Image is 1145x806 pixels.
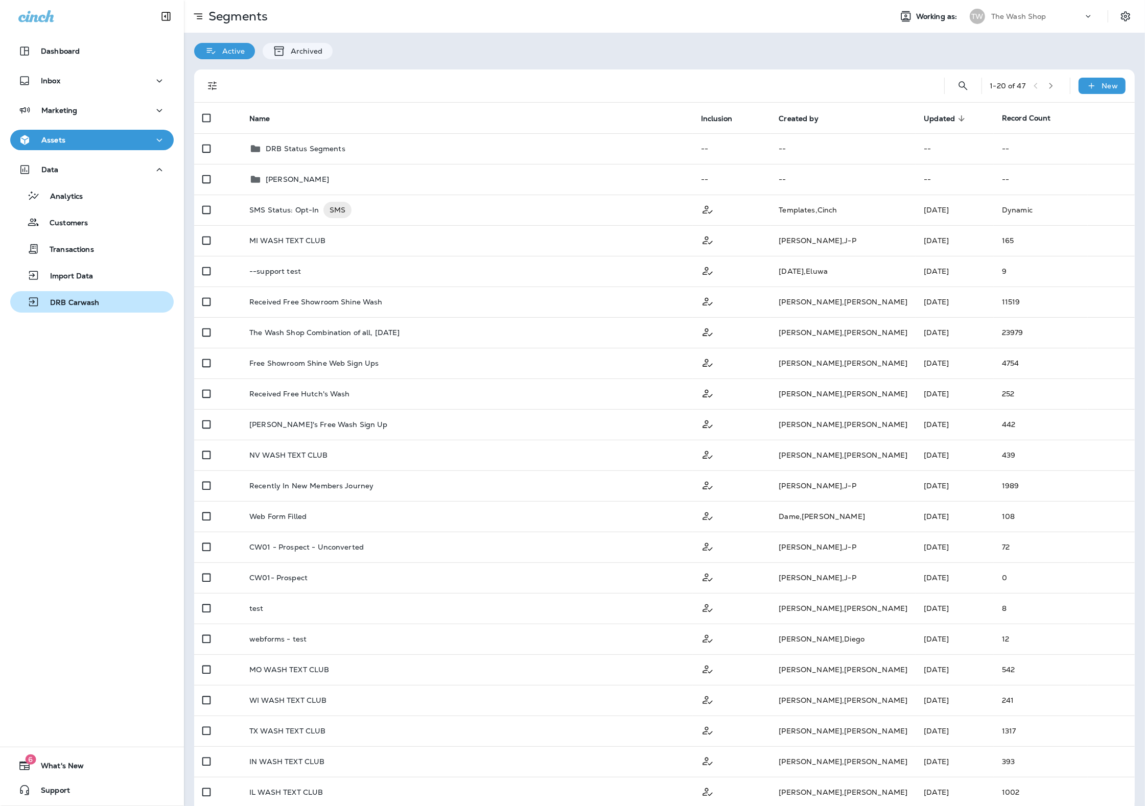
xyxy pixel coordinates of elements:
[771,287,916,317] td: [PERSON_NAME] , [PERSON_NAME]
[771,164,916,195] td: --
[994,287,1135,317] td: 11519
[249,788,323,796] p: IL WASH TEXT CLUB
[916,164,994,195] td: --
[41,106,77,114] p: Marketing
[916,287,994,317] td: [DATE]
[994,562,1135,593] td: 0
[249,635,307,643] p: webforms - test
[266,175,329,183] p: [PERSON_NAME]
[204,9,268,24] p: Segments
[771,746,916,777] td: [PERSON_NAME] , [PERSON_NAME]
[152,6,180,27] button: Collapse Sidebar
[994,225,1135,256] td: 165
[39,219,88,228] p: Customers
[916,225,994,256] td: [DATE]
[701,235,714,244] span: Customer Only
[41,165,59,174] p: Data
[249,451,328,459] p: NV WASH TEXT CLUB
[10,238,174,259] button: Transactions
[771,133,916,164] td: --
[994,378,1135,409] td: 252
[41,47,80,55] p: Dashboard
[249,114,270,123] span: Name
[249,236,325,245] p: MI WASH TEXT CLUB
[202,76,223,96] button: Filters
[779,114,832,123] span: Created by
[249,328,400,337] p: The Wash Shop Combination of all, [DATE]
[266,145,345,153] p: DRB Status Segments
[31,762,84,774] span: What's New
[701,725,714,734] span: Customer Only
[10,130,174,150] button: Assets
[916,624,994,654] td: [DATE]
[10,211,174,233] button: Customers
[916,716,994,746] td: [DATE]
[701,603,714,612] span: Customer Only
[701,419,714,428] span: Customer Only
[249,298,383,306] p: Received Free Showroom Shine Wash
[916,685,994,716] td: [DATE]
[701,449,714,459] span: Customer Only
[994,440,1135,470] td: 439
[771,440,916,470] td: [PERSON_NAME] , [PERSON_NAME]
[693,164,771,195] td: --
[249,604,264,612] p: test
[249,390,350,398] p: Received Free Hutch's Wash
[771,470,916,501] td: [PERSON_NAME] , J-P
[779,114,819,123] span: Created by
[771,378,916,409] td: [PERSON_NAME] , [PERSON_NAME]
[771,256,916,287] td: [DATE] , Eluwa
[10,70,174,91] button: Inbox
[771,501,916,532] td: Dame , [PERSON_NAME]
[701,204,714,214] span: Customer Only
[916,317,994,348] td: [DATE]
[994,685,1135,716] td: 241
[701,633,714,643] span: Customer Only
[701,266,714,275] span: Customer Only
[701,480,714,489] span: Customer Only
[10,291,174,313] button: DRB Carwash
[25,754,36,765] span: 6
[10,265,174,286] button: Import Data
[701,695,714,704] span: Customer Only
[916,501,994,532] td: [DATE]
[701,787,714,796] span: Customer Only
[916,593,994,624] td: [DATE]
[249,420,388,429] p: [PERSON_NAME]'s Free Wash Sign Up
[40,272,94,281] p: Import Data
[10,755,174,776] button: 6What's New
[249,482,373,490] p: Recently In New Members Journey
[916,348,994,378] td: [DATE]
[916,562,994,593] td: [DATE]
[771,348,916,378] td: [PERSON_NAME] , [PERSON_NAME]
[970,9,985,24] div: TW
[994,164,1135,195] td: --
[286,47,322,55] p: Archived
[771,685,916,716] td: [PERSON_NAME] , [PERSON_NAME]
[924,114,955,123] span: Updated
[916,12,960,21] span: Working as:
[916,409,994,440] td: [DATE]
[990,82,1025,90] div: 1 - 20 of 47
[701,511,714,520] span: Customer Only
[249,574,308,582] p: CW01- Prospect
[916,440,994,470] td: [DATE]
[323,202,352,218] div: SMS
[249,359,379,367] p: Free Showroom Shine Web Sign Ups
[771,624,916,654] td: [PERSON_NAME] , Diego
[10,780,174,800] button: Support
[994,501,1135,532] td: 108
[249,512,307,520] p: Web Form Filled
[323,205,352,215] span: SMS
[916,195,994,225] td: [DATE]
[39,245,94,255] p: Transactions
[771,195,916,225] td: Templates , Cinch
[41,77,60,85] p: Inbox
[249,696,326,704] p: WI WASH TEXT CLUB
[701,756,714,765] span: Customer Only
[953,76,973,96] button: Search Segments
[701,664,714,673] span: Customer Only
[994,470,1135,501] td: 1989
[10,185,174,206] button: Analytics
[771,562,916,593] td: [PERSON_NAME] , J-P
